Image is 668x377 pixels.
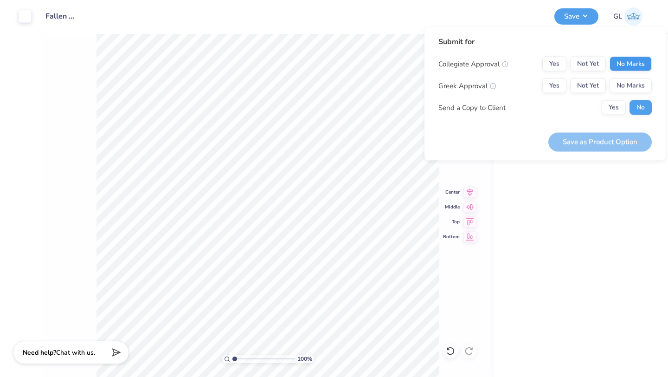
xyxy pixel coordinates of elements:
[554,8,598,25] button: Save
[610,78,652,93] button: No Marks
[610,57,652,71] button: No Marks
[570,78,606,93] button: Not Yet
[570,57,606,71] button: Not Yet
[443,234,460,240] span: Bottom
[39,7,84,26] input: Untitled Design
[438,80,496,91] div: Greek Approval
[542,57,566,71] button: Yes
[629,100,652,115] button: No
[23,348,56,357] strong: Need help?
[56,348,95,357] span: Chat with us.
[602,100,626,115] button: Yes
[438,102,506,113] div: Send a Copy to Client
[613,7,642,26] a: GL
[613,11,622,22] span: GL
[542,78,566,93] button: Yes
[443,219,460,225] span: Top
[297,355,312,363] span: 100 %
[438,36,652,47] div: Submit for
[438,58,508,69] div: Collegiate Approval
[443,204,460,210] span: Middle
[443,189,460,195] span: Center
[624,7,642,26] img: Grace Lang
